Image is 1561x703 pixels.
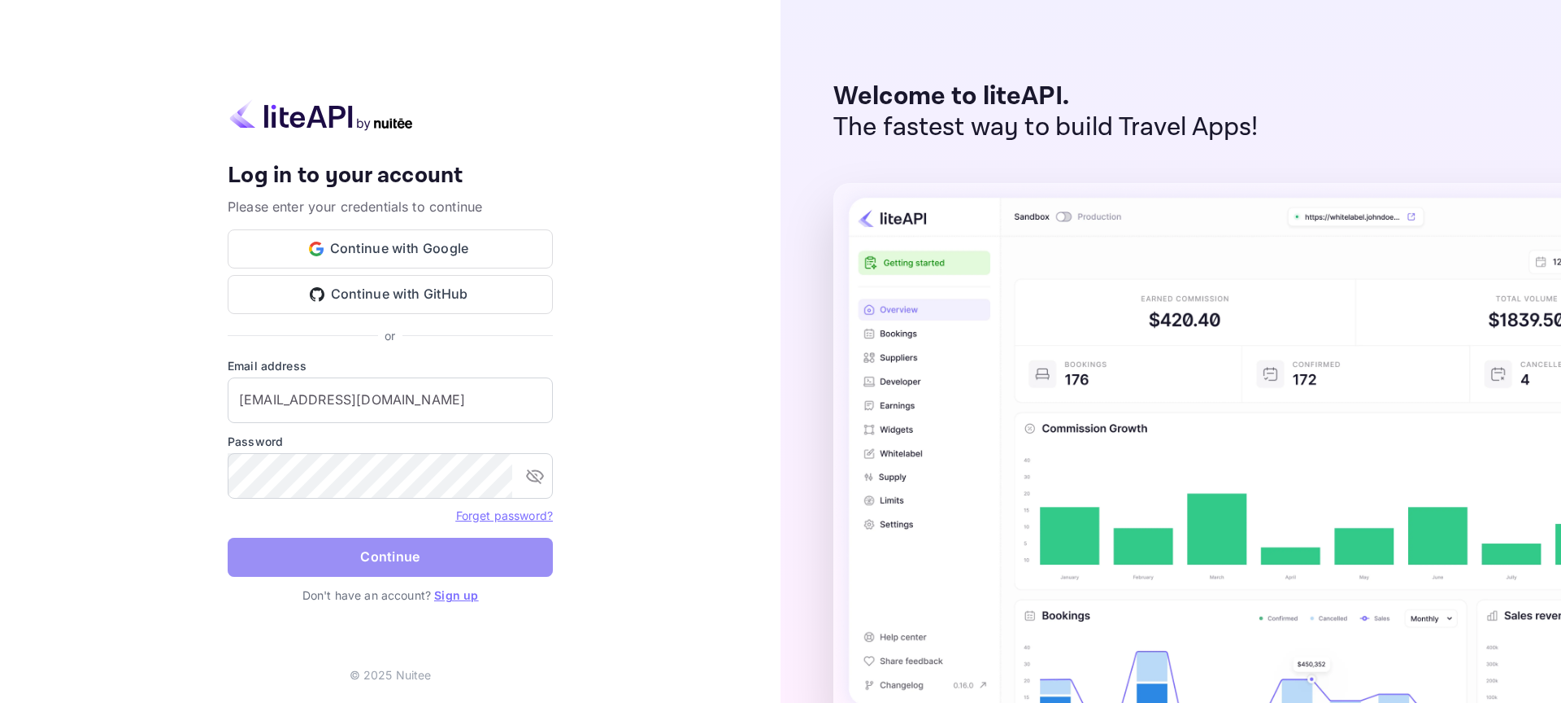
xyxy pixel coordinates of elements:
[519,460,551,492] button: toggle password visibility
[456,509,553,522] a: Forget password?
[385,327,395,344] p: or
[350,666,432,683] p: © 2025 Nuitee
[228,378,553,423] input: Enter your email address
[833,112,1259,143] p: The fastest way to build Travel Apps!
[434,588,478,602] a: Sign up
[228,229,553,269] button: Continue with Google
[228,162,553,190] h4: Log in to your account
[228,357,553,374] label: Email address
[833,81,1259,112] p: Welcome to liteAPI.
[228,275,553,314] button: Continue with GitHub
[228,433,553,450] label: Password
[228,99,415,131] img: liteapi
[456,507,553,523] a: Forget password?
[228,197,553,216] p: Please enter your credentials to continue
[228,587,553,604] p: Don't have an account?
[228,538,553,577] button: Continue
